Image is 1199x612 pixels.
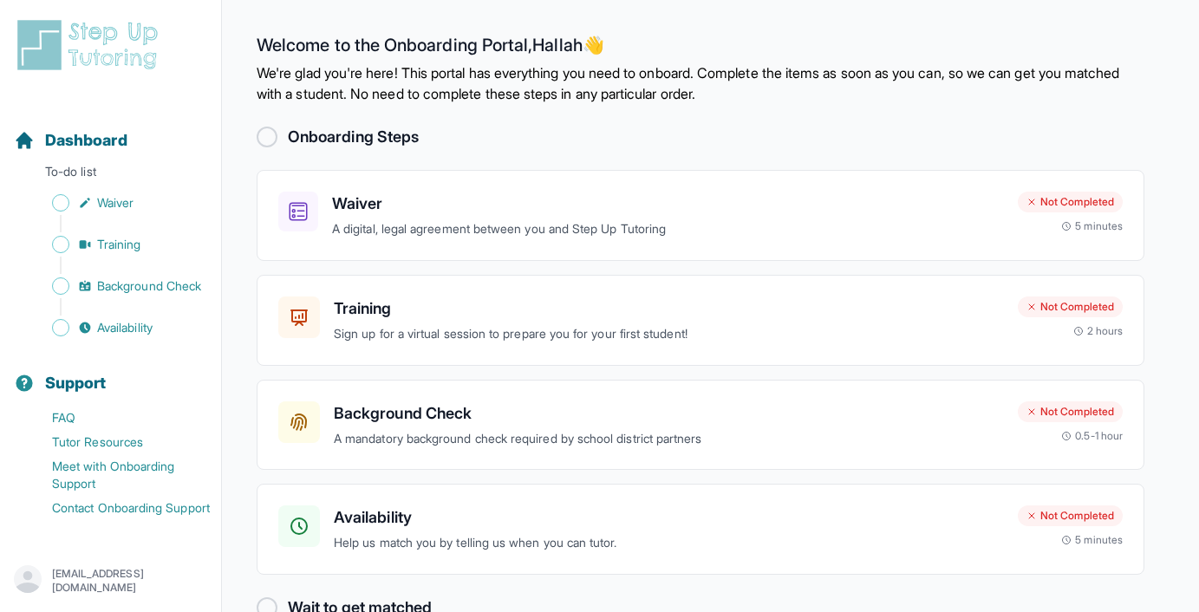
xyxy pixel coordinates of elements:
[1018,505,1123,526] div: Not Completed
[7,163,214,187] p: To-do list
[7,101,214,160] button: Dashboard
[14,316,221,340] a: Availability
[1073,324,1124,338] div: 2 hours
[332,192,1004,216] h3: Waiver
[1018,401,1123,422] div: Not Completed
[14,430,221,454] a: Tutor Resources
[257,484,1144,575] a: AvailabilityHelp us match you by telling us when you can tutor.Not Completed5 minutes
[257,170,1144,261] a: WaiverA digital, legal agreement between you and Step Up TutoringNot Completed5 minutes
[52,567,207,595] p: [EMAIL_ADDRESS][DOMAIN_NAME]
[14,454,221,496] a: Meet with Onboarding Support
[7,343,214,402] button: Support
[332,219,1004,239] p: A digital, legal agreement between you and Step Up Tutoring
[97,194,134,212] span: Waiver
[1018,296,1123,317] div: Not Completed
[334,533,1004,553] p: Help us match you by telling us when you can tutor.
[97,277,201,295] span: Background Check
[334,429,1004,449] p: A mandatory background check required by school district partners
[14,565,207,596] button: [EMAIL_ADDRESS][DOMAIN_NAME]
[97,236,141,253] span: Training
[14,128,127,153] a: Dashboard
[334,401,1004,426] h3: Background Check
[14,17,168,73] img: logo
[97,319,153,336] span: Availability
[45,128,127,153] span: Dashboard
[257,62,1144,104] p: We're glad you're here! This portal has everything you need to onboard. Complete the items as soo...
[257,35,1144,62] h2: Welcome to the Onboarding Portal, Hallah 👋
[257,275,1144,366] a: TrainingSign up for a virtual session to prepare you for your first student!Not Completed2 hours
[334,505,1004,530] h3: Availability
[14,406,221,430] a: FAQ
[14,191,221,215] a: Waiver
[14,232,221,257] a: Training
[45,371,107,395] span: Support
[334,324,1004,344] p: Sign up for a virtual session to prepare you for your first student!
[334,296,1004,321] h3: Training
[288,125,419,149] h2: Onboarding Steps
[1061,533,1123,547] div: 5 minutes
[1061,219,1123,233] div: 5 minutes
[14,274,221,298] a: Background Check
[257,380,1144,471] a: Background CheckA mandatory background check required by school district partnersNot Completed0.5...
[1061,429,1123,443] div: 0.5-1 hour
[14,496,221,520] a: Contact Onboarding Support
[1018,192,1123,212] div: Not Completed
